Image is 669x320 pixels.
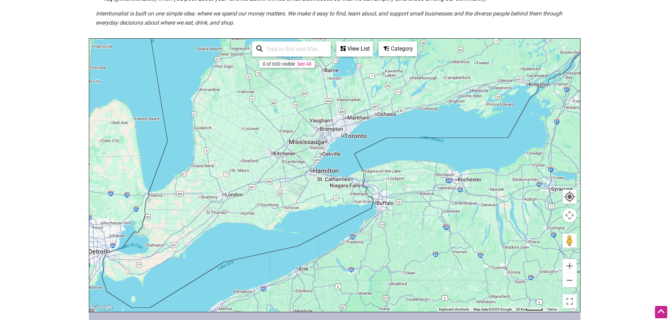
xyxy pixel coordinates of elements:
[547,307,557,311] a: Terms (opens in new tab)
[379,42,417,55] div: Category
[563,208,577,222] button: Map camera controls
[516,307,526,311] span: 20 km
[379,41,417,56] div: Filter by category
[563,273,577,287] button: Zoom out
[563,259,577,273] button: Zoom in
[439,307,469,312] button: Keyboard shortcuts
[91,303,114,312] a: Open this area in Google Maps (opens a new window)
[336,41,373,57] div: See a list of the visible businesses
[91,303,114,312] img: Google
[263,61,295,67] div: 0 of 630 visible
[96,10,562,26] em: Intentionalist is built on one simple idea: where we spend our money matters. We make it easy to ...
[563,234,577,248] button: Drag Pegman onto the map to open Street View
[514,307,545,312] button: Map Scale: 20 km per 45 pixels
[563,190,577,204] button: Your Location
[337,42,372,55] div: View List
[297,61,311,67] a: See All
[655,306,667,318] div: Scroll Back to Top
[473,307,512,311] span: Map data ©2025 Google
[562,294,577,309] button: Toggle fullscreen view
[263,42,327,56] input: Type to find and filter...
[252,41,331,57] div: Type to search and filter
